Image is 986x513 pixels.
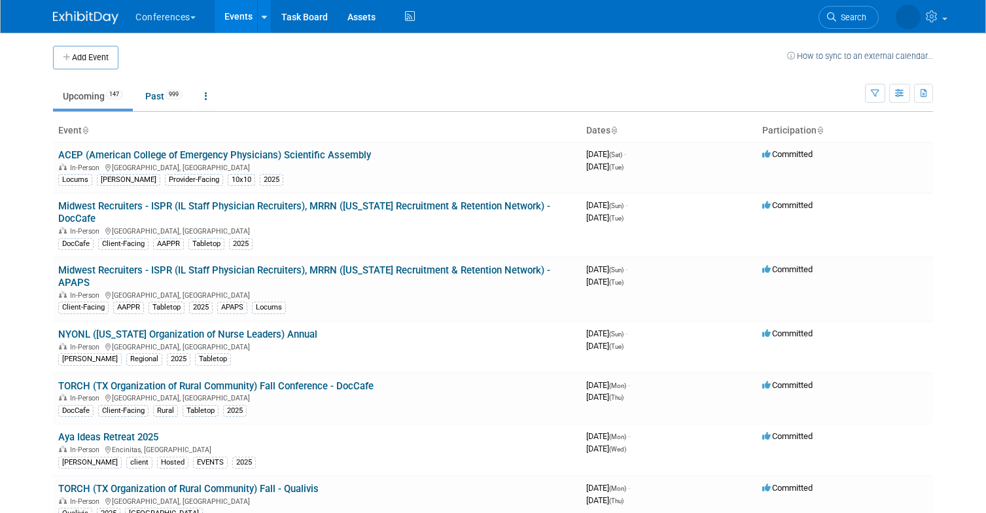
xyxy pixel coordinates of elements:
span: In-Person [70,343,103,351]
div: APAPS [217,302,247,313]
div: Regional [126,353,162,365]
img: In-Person Event [59,227,67,234]
span: In-Person [70,291,103,300]
span: In-Person [70,446,103,454]
div: [GEOGRAPHIC_DATA], [GEOGRAPHIC_DATA] [58,289,576,300]
span: - [628,380,630,390]
span: [DATE] [586,162,624,171]
img: ExhibitDay [53,11,118,24]
a: Sort by Participation Type [817,125,823,135]
span: (Thu) [609,497,624,504]
div: Client-Facing [98,238,149,250]
div: [PERSON_NAME] [58,353,122,365]
span: Search [836,12,866,22]
span: Committed [762,483,813,493]
a: Past999 [135,84,192,109]
div: AAPPR [113,302,144,313]
span: - [625,200,627,210]
span: [DATE] [586,380,630,390]
div: [GEOGRAPHIC_DATA], [GEOGRAPHIC_DATA] [58,225,576,236]
div: 2025 [167,353,190,365]
span: In-Person [70,227,103,236]
span: (Sun) [609,330,624,338]
span: - [628,483,630,493]
div: [GEOGRAPHIC_DATA], [GEOGRAPHIC_DATA] [58,495,576,506]
span: In-Person [70,497,103,506]
img: In-Person Event [59,497,67,504]
th: Dates [581,120,757,142]
span: (Mon) [609,382,626,389]
span: - [628,431,630,441]
span: [DATE] [586,444,626,453]
div: [PERSON_NAME] [97,174,160,186]
span: [DATE] [586,392,624,402]
div: client [126,457,152,469]
span: (Mon) [609,485,626,492]
span: 999 [165,90,183,99]
span: Committed [762,328,813,338]
div: Tabletop [188,238,224,250]
span: (Wed) [609,446,626,453]
a: TORCH (TX Organization of Rural Community) Fall Conference - DocCafe [58,380,374,392]
div: 2025 [229,238,253,250]
th: Event [53,120,581,142]
span: Committed [762,264,813,274]
span: Committed [762,380,813,390]
div: Tabletop [183,405,219,417]
div: Client-Facing [58,302,109,313]
a: Search [819,6,879,29]
a: Midwest Recruiters - ISPR (IL Staff Physician Recruiters), MRRN ([US_STATE] Recruitment & Retenti... [58,200,550,224]
div: [GEOGRAPHIC_DATA], [GEOGRAPHIC_DATA] [58,341,576,351]
div: Client-Facing [98,405,149,417]
div: 2025 [260,174,283,186]
span: [DATE] [586,431,630,441]
img: In-Person Event [59,446,67,452]
div: DocCafe [58,238,94,250]
div: Tabletop [149,302,185,313]
div: Locums [252,302,286,313]
img: Stephanie Donley [896,5,921,29]
span: (Sun) [609,202,624,209]
div: 10x10 [228,174,255,186]
div: 2025 [223,405,247,417]
span: [DATE] [586,341,624,351]
div: Hosted [157,457,188,469]
span: [DATE] [586,495,624,505]
a: ACEP (American College of Emergency Physicians) Scientific Assembly [58,149,371,161]
th: Participation [757,120,933,142]
div: 2025 [189,302,213,313]
div: Tabletop [195,353,231,365]
span: Committed [762,200,813,210]
span: [DATE] [586,277,624,287]
span: - [625,328,627,338]
span: (Tue) [609,279,624,286]
a: Sort by Start Date [610,125,617,135]
span: [DATE] [586,149,626,159]
a: Aya Ideas Retreat 2025 [58,431,158,443]
div: EVENTS [193,457,228,469]
div: [GEOGRAPHIC_DATA], [GEOGRAPHIC_DATA] [58,392,576,402]
div: DocCafe [58,405,94,417]
div: AAPPR [153,238,184,250]
span: [DATE] [586,483,630,493]
span: (Tue) [609,164,624,171]
button: Add Event [53,46,118,69]
div: Rural [153,405,178,417]
span: In-Person [70,164,103,172]
div: [GEOGRAPHIC_DATA], [GEOGRAPHIC_DATA] [58,162,576,172]
div: [PERSON_NAME] [58,457,122,469]
span: [DATE] [586,264,627,274]
span: (Tue) [609,215,624,222]
a: TORCH (TX Organization of Rural Community) Fall - Qualivis [58,483,319,495]
span: (Tue) [609,343,624,350]
span: [DATE] [586,200,627,210]
img: In-Person Event [59,394,67,400]
span: - [625,264,627,274]
div: 2025 [232,457,256,469]
a: NYONL ([US_STATE] Organization of Nurse Leaders) Annual [58,328,317,340]
span: - [624,149,626,159]
span: (Sat) [609,151,622,158]
div: Provider-Facing [165,174,223,186]
img: In-Person Event [59,164,67,170]
a: Midwest Recruiters - ISPR (IL Staff Physician Recruiters), MRRN ([US_STATE] Recruitment & Retenti... [58,264,550,289]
